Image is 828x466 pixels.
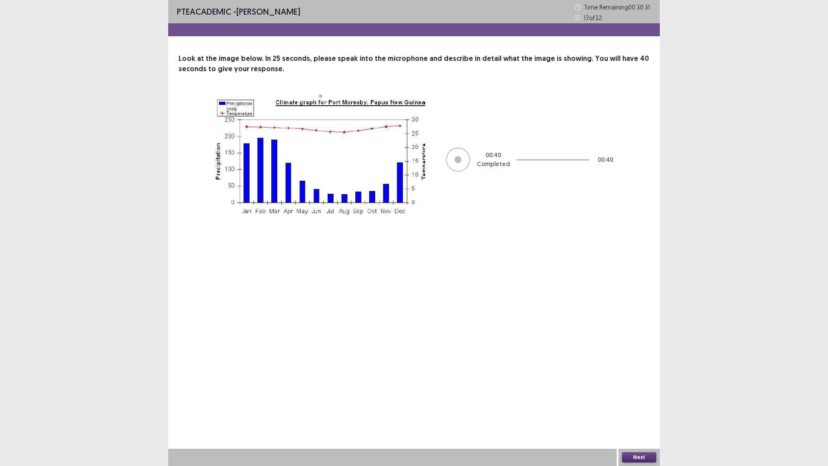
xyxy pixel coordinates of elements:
[177,5,300,18] p: - [PERSON_NAME]
[477,160,510,169] p: Completed
[584,13,602,22] p: 17 of 32
[177,6,231,17] span: PTE academic
[213,95,429,219] img: image-description
[598,155,613,164] p: 00 : 40
[179,54,649,74] p: Look at the image below. In 25 seconds, please speak into the microphone and describe in detail w...
[486,151,501,160] p: 00 : 40
[584,3,651,12] p: Time Remaining 00 : 30 : 31
[622,452,656,463] button: Next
